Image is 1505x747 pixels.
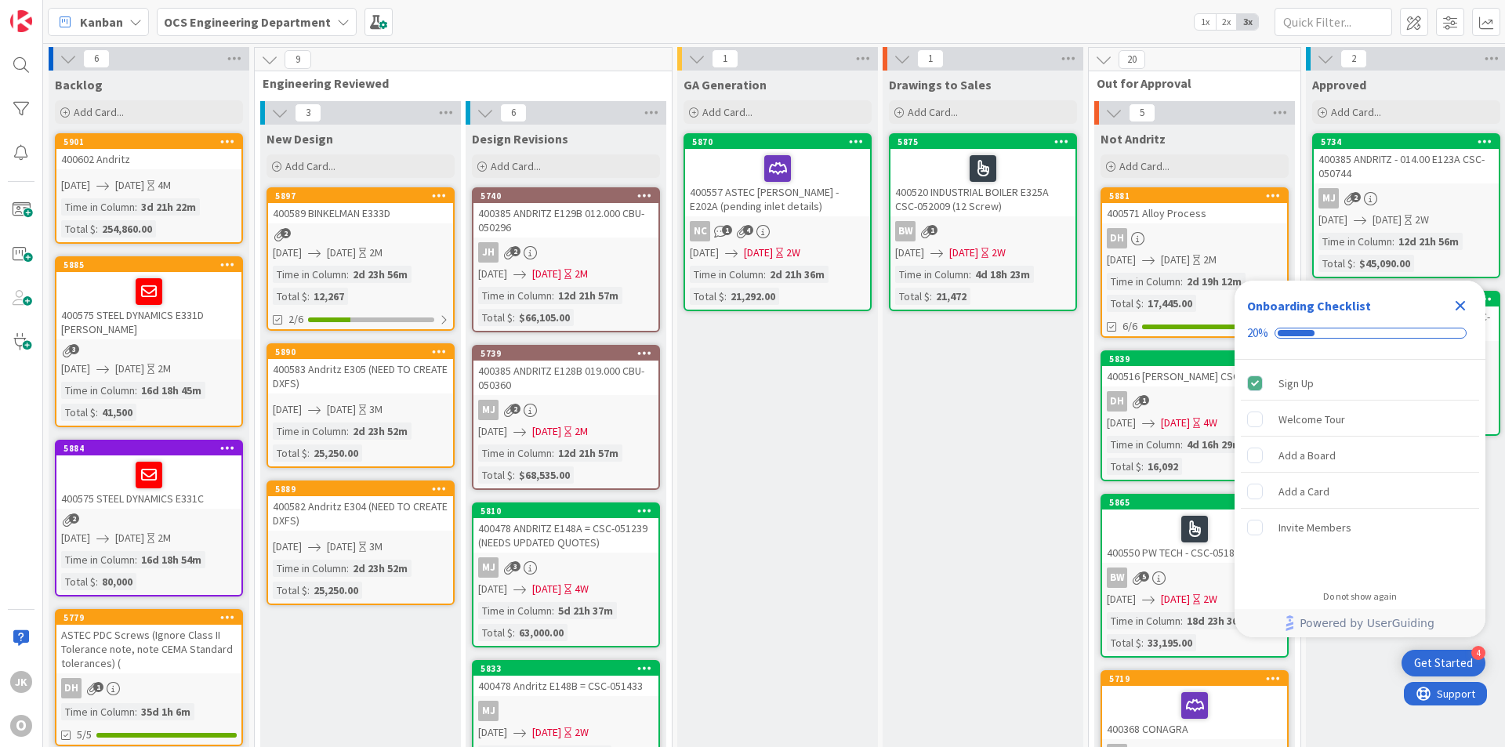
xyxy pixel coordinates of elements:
[61,361,90,377] span: [DATE]
[473,361,658,395] div: 400385 ANDRITZ E128B 019.000 CBU- 050360
[1119,159,1170,173] span: Add Card...
[1392,233,1394,250] span: :
[472,345,660,490] a: 5739400385 ANDRITZ E128B 019.000 CBU- 050360MJ[DATE][DATE]2MTime in Column:12d 21h 57mTotal $:$68...
[1107,273,1180,290] div: Time in Column
[69,513,79,524] span: 2
[473,676,658,696] div: 400478 Andritz E148B = CSC-051433
[478,701,499,721] div: MJ
[275,346,453,357] div: 5890
[685,221,870,241] div: NC
[684,133,872,311] a: 5870400557 ASTEC [PERSON_NAME] - E202A (pending inlet details)NC[DATE][DATE]2WTime in Column:2d 2...
[532,581,561,597] span: [DATE]
[1278,410,1345,429] div: Welcome Tour
[472,502,660,647] a: 5810400478 ANDRITZ E148A = CSC-051239 (NEEDS UPDATED QUOTES)MJ[DATE][DATE]4WTime in Column:5d 21h...
[273,560,346,577] div: Time in Column
[98,573,136,590] div: 80,000
[268,359,453,393] div: 400583 Andritz E305 (NEED TO CREATE DXFS)
[1102,189,1287,223] div: 5881400571 Alloy Process
[63,136,241,147] div: 5901
[949,245,978,261] span: [DATE]
[93,682,103,692] span: 1
[1101,187,1289,338] a: 5881400571 Alloy ProcessDH[DATE][DATE]2MTime in Column:2d 19h 12mTotal $:17,445.006/6
[690,245,719,261] span: [DATE]
[1102,495,1287,563] div: 5865400550 PW TECH - CSC-051813
[1102,568,1287,588] div: BW
[273,582,307,599] div: Total $
[510,561,520,571] span: 3
[268,189,453,223] div: 5897400589 BINKELMAN E333D
[743,225,753,235] span: 4
[137,382,205,399] div: 16d 18h 45m
[992,245,1006,261] div: 2W
[56,625,241,673] div: ASTEC PDC Screws (Ignore Class II Tolerance note, note CEMA Standard tolerances) (
[481,663,658,674] div: 5833
[478,466,513,484] div: Total $
[55,133,243,244] a: 5901400602 Andritz[DATE][DATE]4MTime in Column:3d 21h 22mTotal $:254,860.00
[1183,612,1251,629] div: 18d 23h 36m
[55,256,243,427] a: 5885400575 STEEL DYNAMICS E331D [PERSON_NAME][DATE][DATE]2MTime in Column:16d 18h 45mTotal $:41,500
[1141,634,1144,651] span: :
[61,177,90,194] span: [DATE]
[158,361,171,377] div: 2M
[288,311,303,328] span: 2/6
[532,266,561,282] span: [DATE]
[1314,188,1499,209] div: MJ
[56,441,241,509] div: 5884400575 STEEL DYNAMICS E331C
[1402,650,1485,676] div: Open Get Started checklist, remaining modules: 4
[1180,612,1183,629] span: :
[346,266,349,283] span: :
[552,602,554,619] span: :
[1102,203,1287,223] div: 400571 Alloy Process
[1141,295,1144,312] span: :
[1180,436,1183,453] span: :
[473,203,658,238] div: 400385 ANDRITZ E129B 012.000 CBU- 050296
[1394,233,1463,250] div: 12d 21h 56m
[515,624,568,641] div: 63,000.00
[63,443,241,454] div: 5884
[1351,192,1361,202] span: 2
[1471,646,1485,660] div: 4
[473,504,658,553] div: 5810400478 ANDRITZ E148A = CSC-051239 (NEEDS UPDATED QUOTES)
[478,423,507,440] span: [DATE]
[478,266,507,282] span: [DATE]
[285,159,335,173] span: Add Card...
[575,423,588,440] div: 2M
[763,266,766,283] span: :
[307,582,310,599] span: :
[1321,136,1499,147] div: 5734
[307,444,310,462] span: :
[890,149,1075,216] div: 400520 INDUSTRIAL BOILER E325A CSC-052009 (12 Screw)
[275,484,453,495] div: 5889
[930,288,932,305] span: :
[80,13,123,31] span: Kanban
[895,288,930,305] div: Total $
[346,422,349,440] span: :
[478,624,513,641] div: Total $
[135,703,137,720] span: :
[281,228,291,238] span: 2
[722,225,732,235] span: 1
[1107,295,1141,312] div: Total $
[61,404,96,421] div: Total $
[473,242,658,263] div: JH
[310,444,362,462] div: 25,250.00
[1312,133,1500,278] a: 5734400385 ANDRITZ - 014.00 E123A CSC-050744MJ[DATE][DATE]2WTime in Column:12d 21h 56mTotal $:$45...
[1355,255,1414,272] div: $45,090.00
[135,198,137,216] span: :
[1109,354,1287,364] div: 5839
[1278,482,1329,501] div: Add a Card
[56,272,241,339] div: 400575 STEEL DYNAMICS E331D [PERSON_NAME]
[1278,446,1336,465] div: Add a Board
[1180,273,1183,290] span: :
[702,105,752,119] span: Add Card...
[1144,458,1182,475] div: 16,092
[273,538,302,555] span: [DATE]
[1314,135,1499,149] div: 5734
[56,135,241,149] div: 5901
[273,444,307,462] div: Total $
[267,343,455,468] a: 5890400583 Andritz E305 (NEED TO CREATE DXFS)[DATE][DATE]3MTime in Column:2d 23h 52mTotal $:25,25...
[1144,295,1196,312] div: 17,445.00
[1241,366,1479,401] div: Sign Up is complete.
[369,538,383,555] div: 3M
[158,177,171,194] div: 4M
